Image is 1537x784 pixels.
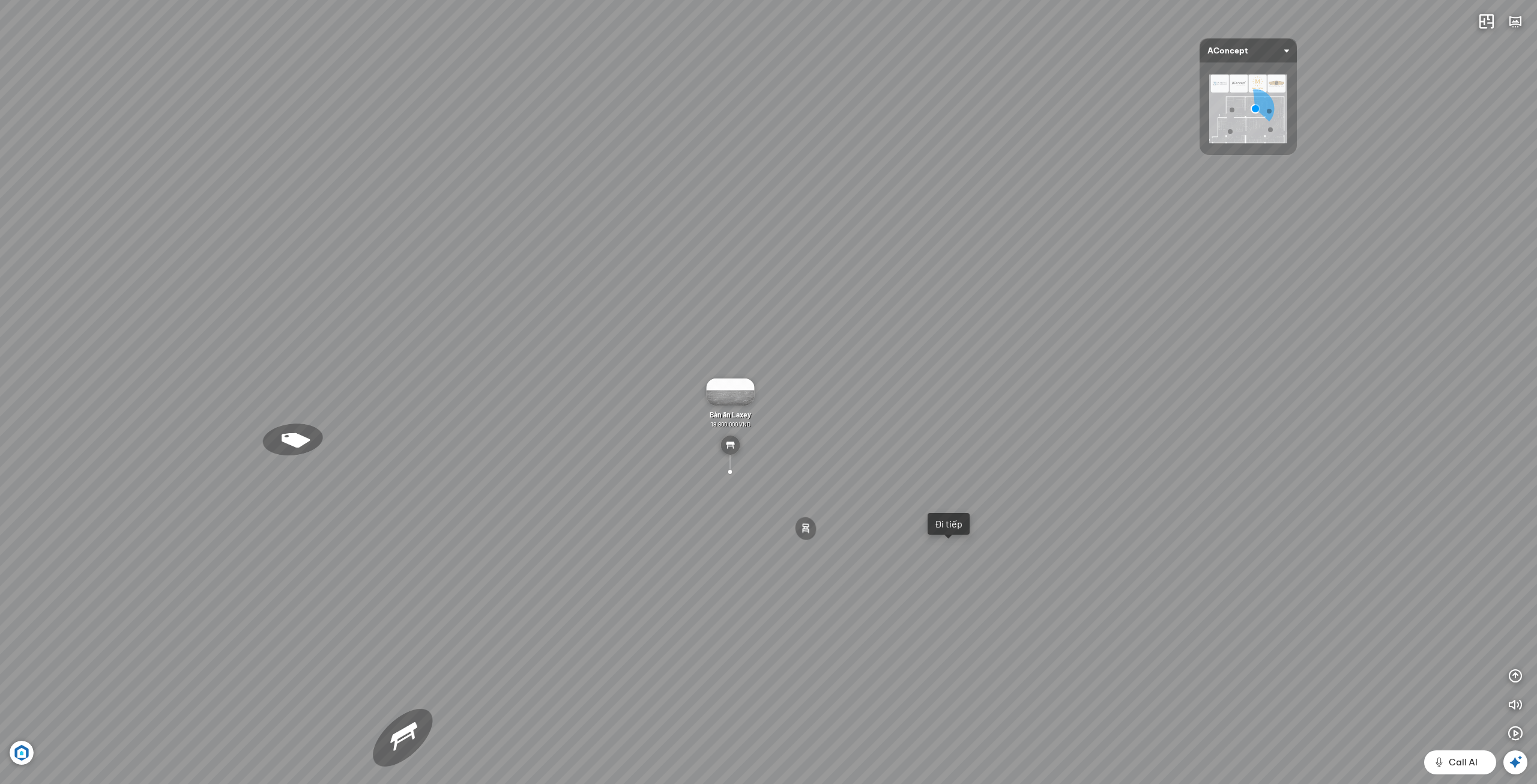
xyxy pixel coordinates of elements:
span: 18.800.000 VND [710,421,750,428]
span: AConcept [1207,38,1289,62]
div: Đi tiếp [935,518,962,530]
img: AConcept_CTMHTJT2R6E4.png [1209,74,1287,143]
img: table_YREKD739JCN6.svg [720,436,740,455]
img: B_n__n_Laxey_MJ44WFGC27CD.gif [706,378,754,406]
button: Call AI [1424,750,1496,774]
span: Call AI [1449,755,1478,770]
span: Bàn ăn Laxey [710,410,751,419]
img: Artboard_6_4x_1_F4RHW9YJWHU.jpg [10,741,34,765]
